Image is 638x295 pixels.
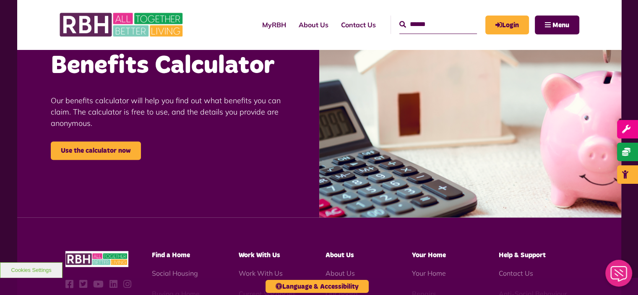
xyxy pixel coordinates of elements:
[239,269,283,277] a: Work With Us
[412,252,446,258] span: Your Home
[399,16,477,34] input: Search
[256,13,292,36] a: MyRBH
[152,269,198,277] a: Social Housing - open in a new tab
[499,269,533,277] a: Contact Us
[239,252,280,258] span: Work With Us
[266,280,369,293] button: Language & Accessibility
[335,13,382,36] a: Contact Us
[152,252,190,258] span: Find a Home
[65,251,128,267] img: RBH
[325,252,354,258] span: About Us
[535,16,579,34] button: Navigation
[51,95,286,129] p: Our benefits calculator will help you find out what benefits you can claim. The calculator is fre...
[51,50,286,82] h2: Benefits Calculator
[319,16,621,217] img: Website Hero Image Entitledto
[412,269,446,277] a: Your Home
[51,141,141,160] a: Use the calculator now
[499,252,546,258] span: Help & Support
[485,16,529,34] a: MyRBH
[292,13,335,36] a: About Us
[552,22,569,29] span: Menu
[600,257,638,295] iframe: Netcall Web Assistant for live chat
[325,269,354,277] a: About Us
[59,8,185,41] img: RBH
